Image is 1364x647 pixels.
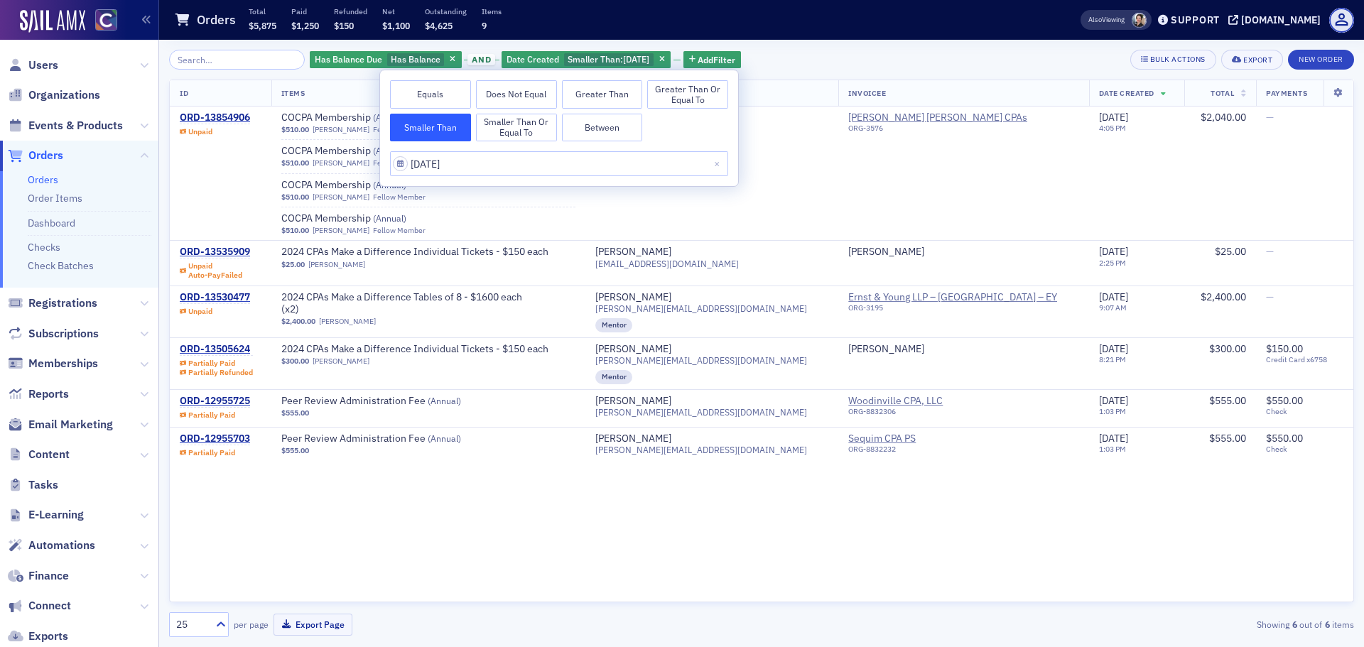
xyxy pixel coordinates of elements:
[188,448,235,457] div: Partially Paid
[281,145,460,158] span: COCPA Membership
[291,6,319,16] p: Paid
[28,295,97,311] span: Registrations
[1209,342,1246,355] span: $300.00
[1099,245,1128,258] span: [DATE]
[1241,13,1321,26] div: [DOMAIN_NAME]
[1150,55,1206,63] div: Bulk Actions
[281,212,460,225] a: COCPA Membership (Annual)
[281,343,548,356] span: 2024 CPAs Make a Difference Individual Tickets - $150 each
[281,357,309,366] span: $300.00
[390,151,728,176] input: MM/DD/YYYY
[373,192,426,202] div: Fellow Member
[595,395,671,408] a: [PERSON_NAME]
[464,54,499,65] button: and
[281,179,460,192] a: COCPA Membership (Annual)
[1132,13,1147,28] span: Pamela Galey-Coleman
[281,291,522,316] a: 2024 CPAs Make a Difference Tables of 8 - $1600 each (x2)
[1209,432,1246,445] span: $555.00
[313,192,369,202] a: [PERSON_NAME]
[373,212,406,224] span: ( Annual )
[281,317,315,326] span: $2,400.00
[595,343,671,356] a: [PERSON_NAME]
[848,246,924,259] div: [PERSON_NAME]
[848,343,924,356] a: [PERSON_NAME]
[180,291,250,304] a: ORD-13530477
[281,433,461,445] span: Peer Review Administration Fee
[595,355,807,366] span: [PERSON_NAME][EMAIL_ADDRESS][DOMAIN_NAME]
[281,192,309,202] span: $510.00
[1266,445,1343,454] span: Check
[1209,394,1246,407] span: $555.00
[28,241,60,254] a: Checks
[482,6,502,16] p: Items
[281,158,309,168] span: $510.00
[180,246,250,259] a: ORD-13535909
[8,507,84,523] a: E-Learning
[188,127,212,136] div: Unpaid
[476,80,557,109] button: Does Not Equal
[848,303,1057,317] div: ORG-3195
[1201,111,1246,124] span: $2,040.00
[249,20,276,31] span: $5,875
[425,6,467,16] p: Outstanding
[8,629,68,644] a: Exports
[28,507,84,523] span: E-Learning
[476,114,557,142] button: Smaller Than or Equal To
[281,226,309,235] span: $510.00
[281,246,548,259] a: 2024 CPAs Make a Difference Individual Tickets - $150 each
[28,192,82,205] a: Order Items
[848,88,886,98] span: Invoicee
[1201,290,1246,303] span: $2,400.00
[28,386,69,402] span: Reports
[28,173,58,186] a: Orders
[373,112,406,123] span: ( Annual )
[698,53,735,66] span: Add Filter
[180,395,250,408] a: ORD-12955725
[28,538,95,553] span: Automations
[595,370,633,384] div: Mentor
[315,53,382,65] span: Has Balance Due
[848,291,1057,304] span: Ernst & Young LLP – Denver – EY
[8,87,100,103] a: Organizations
[8,477,58,493] a: Tasks
[1099,432,1128,445] span: [DATE]
[382,6,410,16] p: Net
[1266,407,1343,416] span: Check
[281,408,309,418] span: $555.00
[281,112,460,124] span: COCPA Membership
[1322,618,1332,631] strong: 6
[428,395,461,406] span: ( Annual )
[1288,52,1354,65] a: New Order
[595,433,671,445] a: [PERSON_NAME]
[8,417,113,433] a: Email Marketing
[180,433,250,445] a: ORD-12955703
[562,80,643,109] button: Greater Than
[188,368,253,377] div: Partially Refunded
[1221,50,1283,70] button: Export
[8,598,71,614] a: Connect
[1228,15,1326,25] button: [DOMAIN_NAME]
[848,291,1057,304] a: Ernst & Young LLP – [GEOGRAPHIC_DATA] – EY
[281,260,305,269] span: $25.00
[428,433,461,444] span: ( Annual )
[562,114,643,142] button: Between
[1266,355,1343,364] span: Credit Card x6758
[848,395,978,408] span: Woodinville CPA, LLC
[281,179,460,192] span: COCPA Membership
[313,357,369,366] a: [PERSON_NAME]
[8,386,69,402] a: Reports
[1099,342,1128,355] span: [DATE]
[1099,88,1154,98] span: Date Created
[28,259,94,272] a: Check Batches
[390,80,471,109] button: Equals
[1243,56,1272,64] div: Export
[595,445,807,455] span: [PERSON_NAME][EMAIL_ADDRESS][DOMAIN_NAME]
[969,618,1354,631] div: Showing out of items
[373,158,426,168] div: Fellow Member
[28,477,58,493] span: Tasks
[1099,303,1127,312] time: 9:07 AM
[848,246,1078,259] span: Evan Runde
[848,407,978,421] div: ORG-8832306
